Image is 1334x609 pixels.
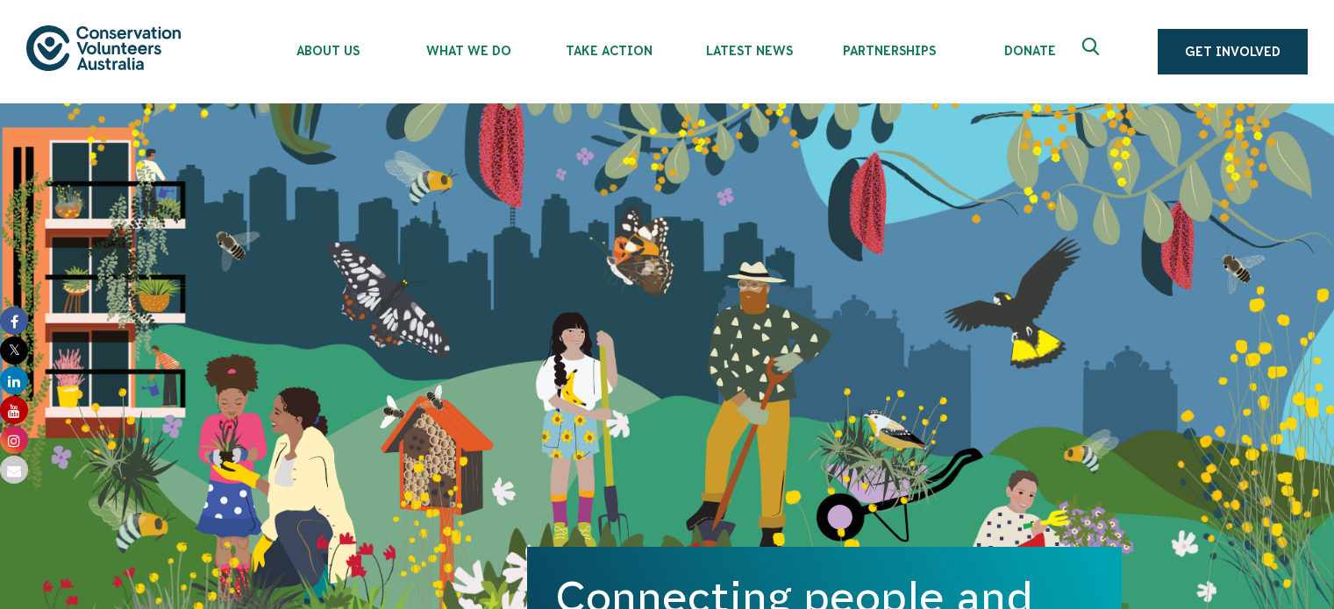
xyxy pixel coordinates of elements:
span: About Us [258,44,398,58]
span: Donate [959,44,1100,58]
button: Expand search box Close search box [1072,31,1114,73]
span: Partnerships [819,44,959,58]
a: Get Involved [1158,29,1308,74]
span: What We Do [398,44,539,58]
img: logo.svg [26,25,181,70]
span: Latest News [679,44,819,58]
span: Expand search box [1082,38,1104,66]
span: Take Action [539,44,679,58]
